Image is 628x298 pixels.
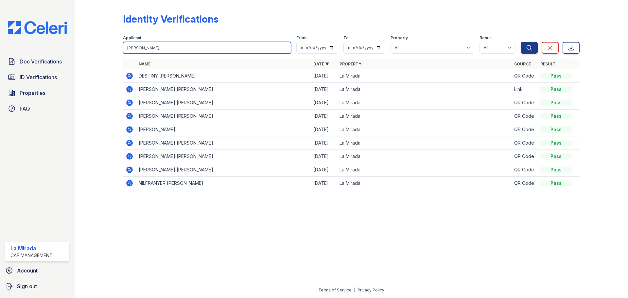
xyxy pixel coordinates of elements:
[17,267,38,274] span: Account
[337,150,512,163] td: La Mirada
[136,83,311,96] td: [PERSON_NAME] [PERSON_NAME]
[512,136,538,150] td: QR Code
[391,35,408,41] label: Property
[512,110,538,123] td: QR Code
[311,110,337,123] td: [DATE]
[311,83,337,96] td: [DATE]
[512,69,538,83] td: QR Code
[17,282,37,290] span: Sign out
[3,21,72,34] img: CE_Logo_Blue-a8612792a0a2168367f1c8372b55b34899dd931a85d93a1a3d3e32e68fde9ad4.png
[311,123,337,136] td: [DATE]
[540,153,572,160] div: Pass
[10,244,53,252] div: La Mirada
[540,99,572,106] div: Pass
[311,150,337,163] td: [DATE]
[337,163,512,177] td: La Mirada
[20,73,57,81] span: ID Verifications
[337,123,512,136] td: La Mirada
[337,83,512,96] td: La Mirada
[311,136,337,150] td: [DATE]
[540,180,572,186] div: Pass
[311,69,337,83] td: [DATE]
[337,69,512,83] td: La Mirada
[311,96,337,110] td: [DATE]
[512,123,538,136] td: QR Code
[512,83,538,96] td: Link
[123,42,291,54] input: Search by name or phone number
[5,55,69,68] a: Doc Verifications
[20,89,45,97] span: Properties
[311,177,337,190] td: [DATE]
[540,61,556,66] a: Result
[540,113,572,119] div: Pass
[512,96,538,110] td: QR Code
[480,35,492,41] label: Result
[296,35,306,41] label: From
[136,69,311,83] td: DESTINY [PERSON_NAME]
[512,150,538,163] td: QR Code
[540,167,572,173] div: Pass
[354,288,355,292] div: |
[123,35,141,41] label: Applicant
[3,280,72,293] a: Sign out
[139,61,150,66] a: Name
[340,61,361,66] a: Property
[20,105,30,113] span: FAQ
[337,136,512,150] td: La Mirada
[20,58,62,65] span: Doc Verifications
[3,264,72,277] a: Account
[136,123,311,136] td: [PERSON_NAME]
[540,140,572,146] div: Pass
[540,126,572,133] div: Pass
[123,13,218,25] div: Identity Verifications
[5,102,69,115] a: FAQ
[5,71,69,84] a: ID Verifications
[358,288,384,292] a: Privacy Policy
[512,177,538,190] td: QR Code
[318,288,352,292] a: Terms of Service
[343,35,349,41] label: To
[337,110,512,123] td: La Mirada
[136,136,311,150] td: [PERSON_NAME] [PERSON_NAME]
[136,177,311,190] td: NILFRANYER [PERSON_NAME]
[5,86,69,99] a: Properties
[136,150,311,163] td: [PERSON_NAME] [PERSON_NAME]
[311,163,337,177] td: [DATE]
[540,86,572,93] div: Pass
[514,61,531,66] a: Source
[540,73,572,79] div: Pass
[10,252,53,259] div: CAF Management
[136,163,311,177] td: [PERSON_NAME] [PERSON_NAME]
[313,61,329,66] a: Date ▼
[337,96,512,110] td: La Mirada
[136,110,311,123] td: [PERSON_NAME] [PERSON_NAME]
[136,96,311,110] td: [PERSON_NAME] [PERSON_NAME]
[512,163,538,177] td: QR Code
[337,177,512,190] td: La Mirada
